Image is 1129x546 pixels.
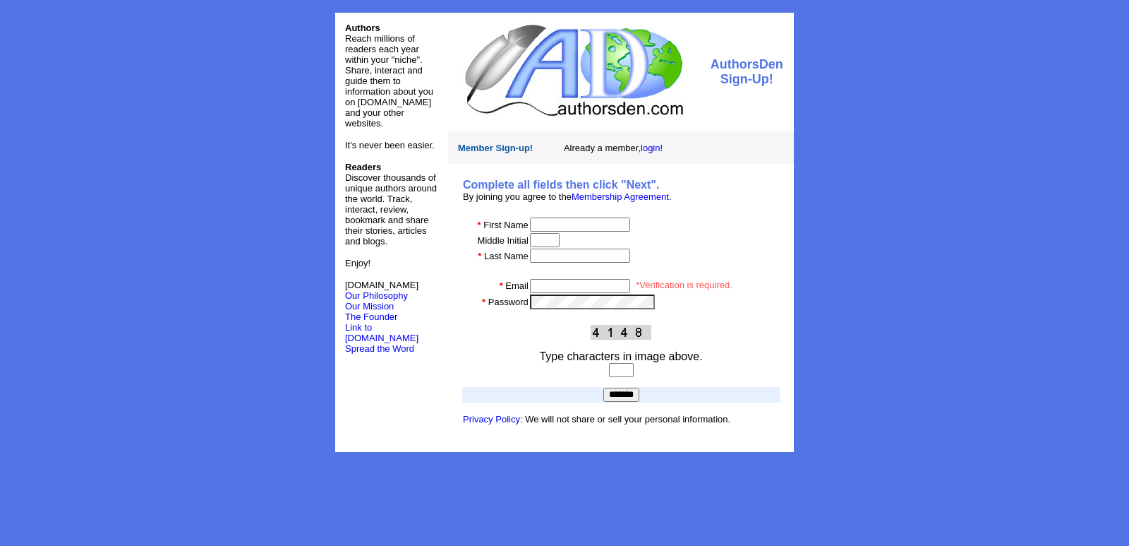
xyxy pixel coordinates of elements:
[463,179,659,191] b: Complete all fields then click "Next".
[572,191,669,202] a: Membership Agreement
[478,235,529,246] font: Middle Initial
[636,280,732,290] font: *Verification is required.
[539,350,702,362] font: Type characters in image above.
[345,290,408,301] a: Our Philosophy
[345,301,394,311] a: Our Mission
[345,162,381,172] b: Readers
[564,143,663,153] font: Already a member,
[345,162,437,247] font: Discover thousands of unique authors around the world. Track, interact, review, bookmark and shar...
[345,140,435,150] font: It's never been easier.
[458,143,533,153] font: Member Sign-up!
[461,23,685,118] img: logo.jpg
[345,33,433,129] font: Reach millions of readers each year within your "niche". Share, interact and guide them to inform...
[345,342,414,354] a: Spread the Word
[711,57,783,86] font: AuthorsDen Sign-Up!
[345,311,397,322] a: The Founder
[483,220,529,230] font: First Name
[345,23,380,33] font: Authors
[505,280,529,291] font: Email
[345,322,418,343] a: Link to [DOMAIN_NAME]
[641,143,663,153] a: login!
[345,258,370,268] font: Enjoy!
[488,297,529,307] font: Password
[345,343,414,354] font: Spread the Word
[591,325,651,340] img: This Is CAPTCHA Image
[484,251,529,261] font: Last Name
[463,191,672,202] font: By joining you agree to the .
[463,414,730,425] font: : We will not share or sell your personal information.
[463,414,520,425] a: Privacy Policy
[345,280,418,301] font: [DOMAIN_NAME]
